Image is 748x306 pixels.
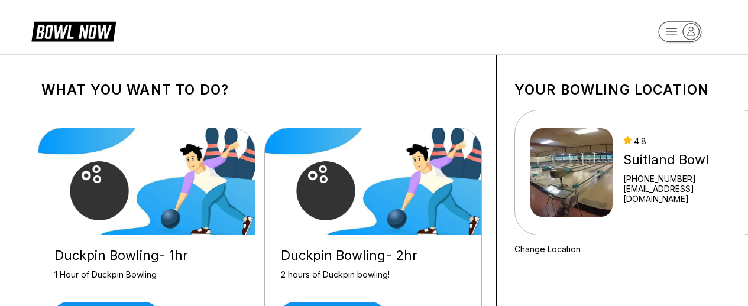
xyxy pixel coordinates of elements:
img: Duckpin Bowling- 2hr [265,128,483,235]
img: Suitland Bowl [530,128,613,217]
img: Duckpin Bowling- 1hr [38,128,256,235]
div: 2 hours of Duckpin bowling! [281,269,465,290]
div: 1 Hour of Duckpin Bowling [54,269,239,290]
div: Duckpin Bowling- 2hr [281,248,465,263]
div: Duckpin Bowling- 1hr [54,248,239,263]
a: Change Location [514,244,581,254]
h1: What you want to do? [41,82,478,98]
